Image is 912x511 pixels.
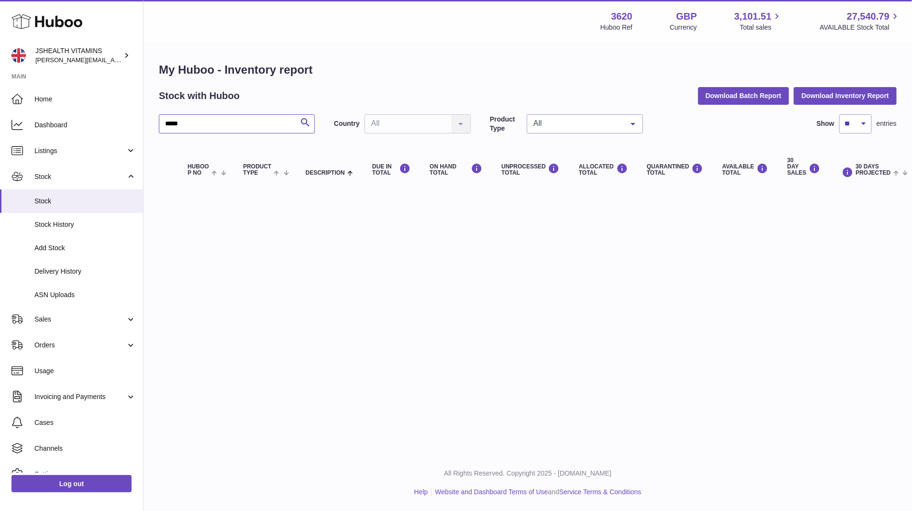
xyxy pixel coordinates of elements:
[820,10,901,32] a: 27,540.79 AVAILABLE Stock Total
[847,10,890,23] span: 27,540.79
[34,470,136,479] span: Settings
[432,488,641,497] li: and
[34,290,136,300] span: ASN Uploads
[34,172,126,181] span: Stock
[34,444,136,453] span: Channels
[11,475,132,492] a: Log out
[159,89,240,102] h2: Stock with Huboo
[559,488,642,496] a: Service Terms & Conditions
[601,23,633,32] div: Huboo Ref
[34,341,126,350] span: Orders
[34,367,136,376] span: Usage
[34,121,136,130] span: Dashboard
[35,56,192,64] span: [PERSON_NAME][EMAIL_ADDRESS][DOMAIN_NAME]
[877,119,897,128] span: entries
[579,163,628,176] div: ALLOCATED Total
[34,146,126,156] span: Listings
[740,23,782,32] span: Total sales
[856,164,890,176] span: 30 DAYS PROJECTED
[820,23,901,32] span: AVAILABLE Stock Total
[34,315,126,324] span: Sales
[676,10,697,23] strong: GBP
[151,469,904,478] p: All Rights Reserved. Copyright 2025 - [DOMAIN_NAME]
[490,115,522,133] label: Product Type
[372,163,411,176] div: DUE IN TOTAL
[334,119,360,128] label: Country
[243,164,271,176] span: Product Type
[435,488,548,496] a: Website and Dashboard Terms of Use
[34,392,126,401] span: Invoicing and Payments
[159,62,897,78] h1: My Huboo - Inventory report
[34,418,136,427] span: Cases
[723,163,768,176] div: AVAILABLE Total
[430,163,482,176] div: ON HAND Total
[188,164,209,176] span: Huboo P no
[734,10,783,32] a: 3,101.51 Total sales
[734,10,772,23] span: 3,101.51
[817,119,834,128] label: Show
[35,46,122,65] div: JSHEALTH VITAMINS
[531,119,623,128] span: All
[306,170,345,176] span: Description
[787,157,820,177] div: 30 DAY SALES
[34,95,136,104] span: Home
[501,163,560,176] div: UNPROCESSED Total
[34,244,136,253] span: Add Stock
[34,197,136,206] span: Stock
[611,10,633,23] strong: 3620
[794,87,897,104] button: Download Inventory Report
[414,488,428,496] a: Help
[698,87,790,104] button: Download Batch Report
[11,48,26,63] img: francesca@jshealthvitamins.com
[34,267,136,276] span: Delivery History
[647,163,703,176] div: QUARANTINED Total
[34,220,136,229] span: Stock History
[670,23,697,32] div: Currency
